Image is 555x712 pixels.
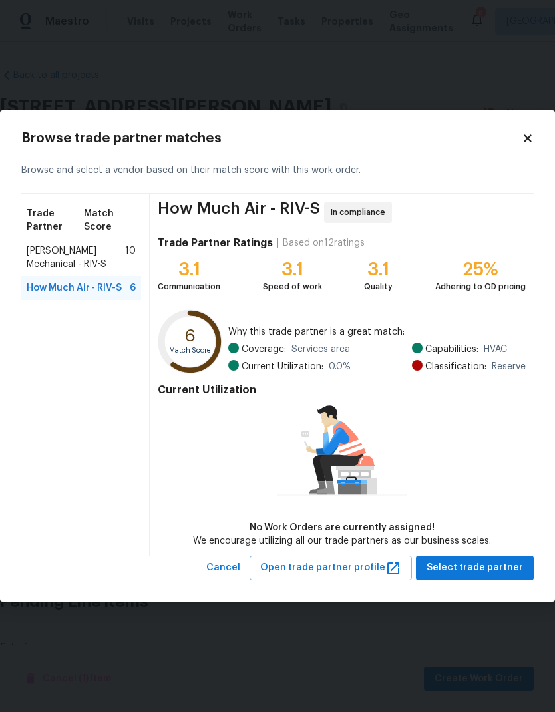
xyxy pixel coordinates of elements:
[84,207,136,234] span: Match Score
[435,263,526,276] div: 25%
[125,244,136,271] span: 10
[228,325,526,339] span: Why this trade partner is a great match:
[263,280,322,293] div: Speed of work
[425,360,486,373] span: Classification:
[21,148,534,194] div: Browse and select a vendor based on their match score with this work order.
[435,280,526,293] div: Adhering to OD pricing
[185,327,196,345] text: 6
[21,132,522,145] h2: Browse trade partner matches
[364,280,393,293] div: Quality
[193,521,491,534] div: No Work Orders are currently assigned!
[158,263,220,276] div: 3.1
[130,281,136,295] span: 6
[27,207,84,234] span: Trade Partner
[27,244,125,271] span: [PERSON_NAME] Mechanical - RIV-S
[291,343,350,356] span: Services area
[158,236,273,250] h4: Trade Partner Ratings
[169,347,212,354] text: Match Score
[331,206,391,219] span: In compliance
[492,360,526,373] span: Reserve
[283,236,365,250] div: Based on 12 ratings
[263,263,322,276] div: 3.1
[484,343,507,356] span: HVAC
[427,560,523,576] span: Select trade partner
[260,560,401,576] span: Open trade partner profile
[27,281,122,295] span: How Much Air - RIV-S
[193,534,491,548] div: We encourage utilizing all our trade partners as our business scales.
[364,263,393,276] div: 3.1
[158,280,220,293] div: Communication
[250,556,412,580] button: Open trade partner profile
[158,202,320,223] span: How Much Air - RIV-S
[425,343,478,356] span: Capabilities:
[158,383,526,397] h4: Current Utilization
[242,360,323,373] span: Current Utilization:
[242,343,286,356] span: Coverage:
[206,560,240,576] span: Cancel
[329,360,351,373] span: 0.0 %
[201,556,246,580] button: Cancel
[416,556,534,580] button: Select trade partner
[273,236,283,250] div: |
